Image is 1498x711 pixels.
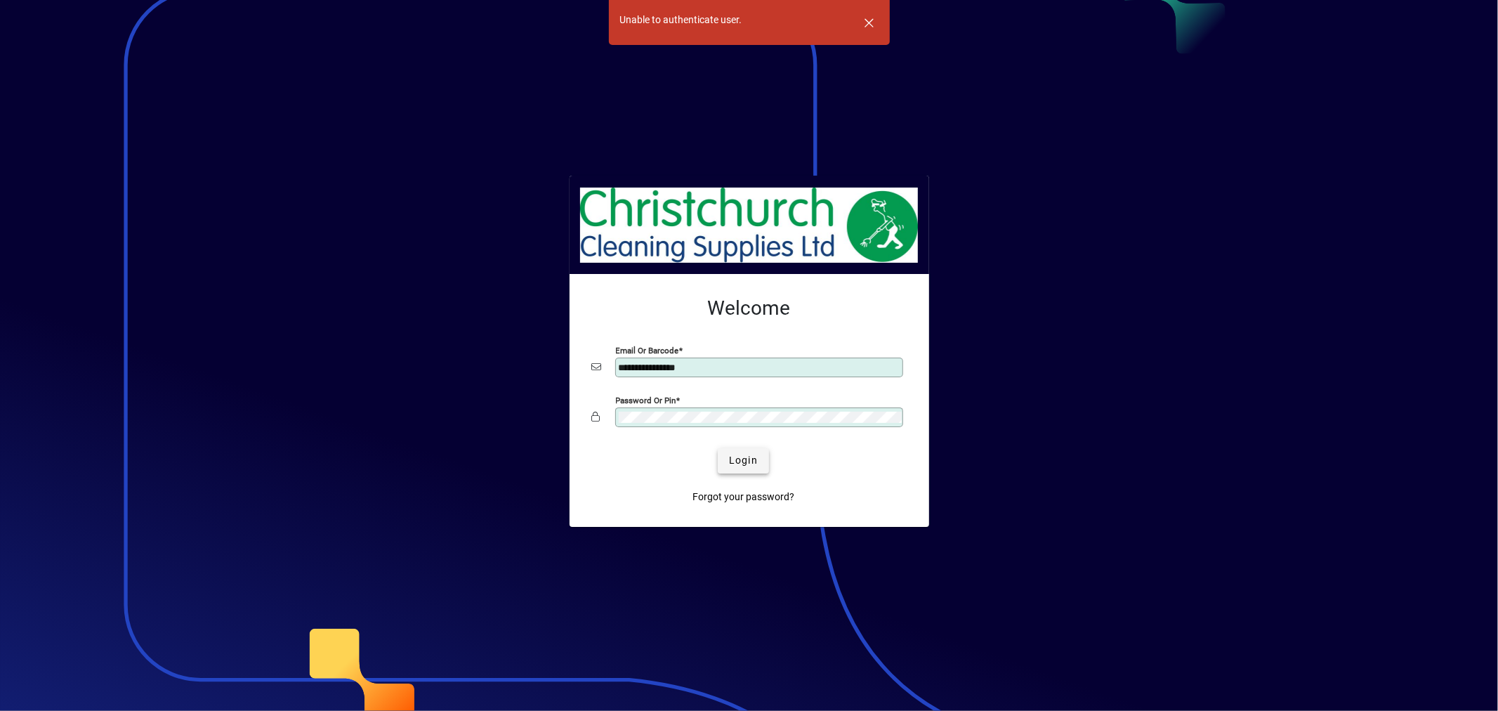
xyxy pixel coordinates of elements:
h2: Welcome [592,296,907,320]
div: Unable to authenticate user. [620,13,742,27]
span: Login [729,453,758,468]
mat-label: Email or Barcode [616,345,679,355]
span: Forgot your password? [692,490,794,504]
button: Login [718,448,769,474]
button: Dismiss [853,6,886,39]
mat-label: Password or Pin [616,395,676,405]
a: Forgot your password? [687,485,800,510]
